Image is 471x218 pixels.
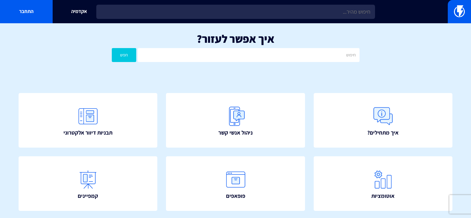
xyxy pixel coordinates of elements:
[138,48,359,62] input: חיפוש
[96,5,375,19] input: חיפוש מהיר...
[63,129,112,137] span: תבניות דיוור אלקטרוני
[314,93,452,148] a: איך מתחילים?
[19,93,157,148] a: תבניות דיוור אלקטרוני
[19,156,157,211] a: קמפיינים
[9,33,462,45] h1: איך אפשר לעזור?
[367,129,399,137] span: איך מתחילים?
[371,192,395,200] span: אוטומציות
[314,156,452,211] a: אוטומציות
[166,93,305,148] a: ניהול אנשי קשר
[112,48,137,62] button: חפש
[218,129,253,137] span: ניהול אנשי קשר
[78,192,98,200] span: קמפיינים
[166,156,305,211] a: פופאפים
[226,192,245,200] span: פופאפים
